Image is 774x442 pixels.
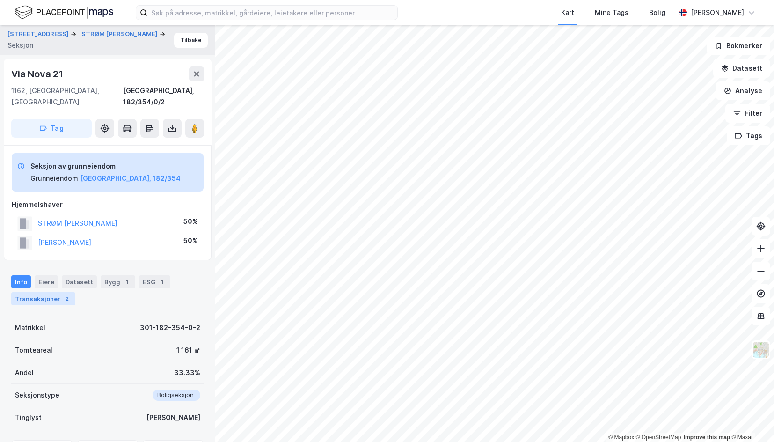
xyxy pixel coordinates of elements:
[11,292,75,305] div: Transaksjoner
[174,33,208,48] button: Tilbake
[81,29,160,39] button: STRØM [PERSON_NAME]
[122,277,131,287] div: 1
[11,66,65,81] div: Via Nova 21
[101,275,135,288] div: Bygg
[15,322,45,333] div: Matrikkel
[608,434,634,441] a: Mapbox
[15,390,59,401] div: Seksjonstype
[15,4,113,21] img: logo.f888ab2527a4732fd821a326f86c7f29.svg
[35,275,58,288] div: Eiere
[140,322,200,333] div: 301-182-354-0-2
[649,7,665,18] div: Bolig
[62,294,72,303] div: 2
[139,275,170,288] div: ESG
[11,85,123,108] div: 1162, [GEOGRAPHIC_DATA], [GEOGRAPHIC_DATA]
[123,85,204,108] div: [GEOGRAPHIC_DATA], 182/354/0/2
[80,173,181,184] button: [GEOGRAPHIC_DATA], 182/354
[183,216,198,227] div: 50%
[174,367,200,378] div: 33.33%
[15,345,52,356] div: Tomteareal
[725,104,770,123] button: Filter
[183,235,198,246] div: 50%
[684,434,730,441] a: Improve this map
[707,37,770,55] button: Bokmerker
[176,345,200,356] div: 1 161 ㎡
[713,59,770,78] button: Datasett
[157,277,167,287] div: 1
[147,6,397,20] input: Søk på adresse, matrikkel, gårdeiere, leietakere eller personer
[7,40,33,51] div: Seksjon
[30,173,78,184] div: Grunneiendom
[11,275,31,288] div: Info
[636,434,681,441] a: OpenStreetMap
[15,367,34,378] div: Andel
[15,412,42,423] div: Tinglyst
[727,397,774,442] div: Kontrollprogram for chat
[7,29,71,39] button: [STREET_ADDRESS]
[691,7,744,18] div: [PERSON_NAME]
[727,397,774,442] iframe: Chat Widget
[561,7,574,18] div: Kart
[62,275,97,288] div: Datasett
[30,161,181,172] div: Seksjon av grunneiendom
[727,126,770,145] button: Tags
[11,119,92,138] button: Tag
[716,81,770,100] button: Analyse
[146,412,200,423] div: [PERSON_NAME]
[752,341,770,359] img: Z
[595,7,628,18] div: Mine Tags
[12,199,204,210] div: Hjemmelshaver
